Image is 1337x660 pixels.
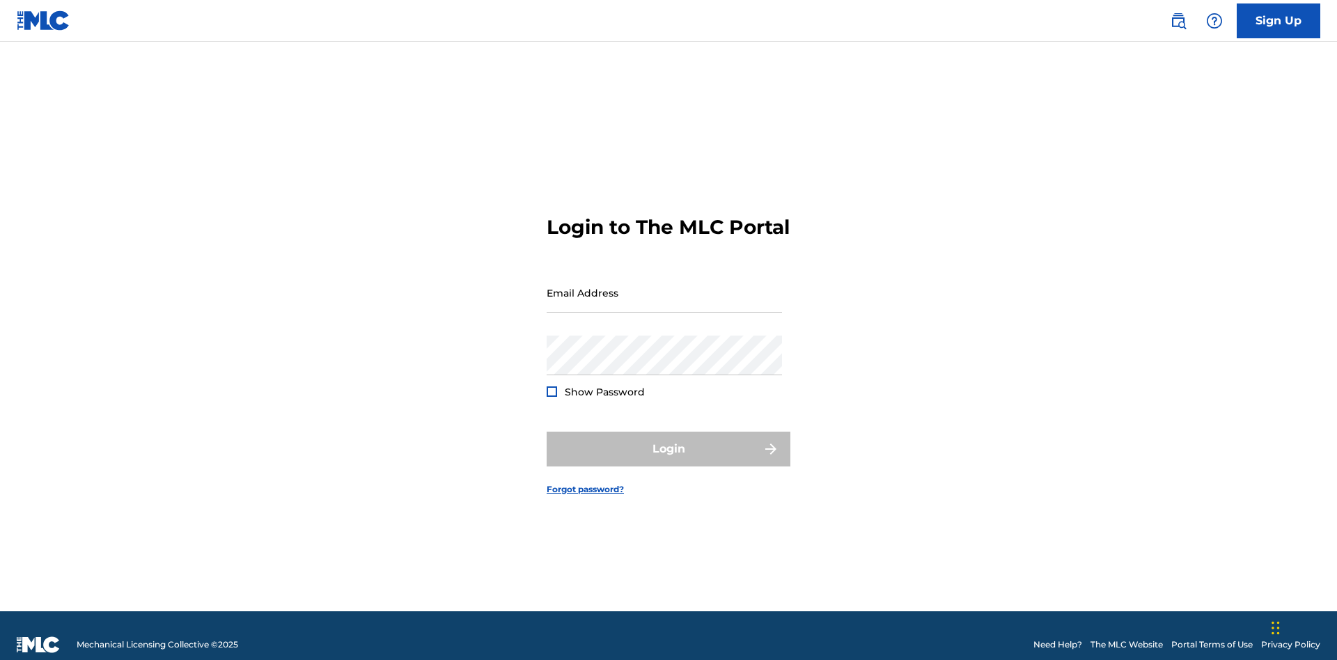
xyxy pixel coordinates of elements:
[17,636,60,653] img: logo
[1171,638,1253,651] a: Portal Terms of Use
[1090,638,1163,651] a: The MLC Website
[1164,7,1192,35] a: Public Search
[547,483,624,496] a: Forgot password?
[1033,638,1082,651] a: Need Help?
[1170,13,1187,29] img: search
[1201,7,1228,35] div: Help
[547,215,790,239] h3: Login to The MLC Portal
[1272,607,1280,649] div: Drag
[1261,638,1320,651] a: Privacy Policy
[565,386,645,398] span: Show Password
[1267,593,1337,660] iframe: Chat Widget
[1237,3,1320,38] a: Sign Up
[17,10,70,31] img: MLC Logo
[77,638,238,651] span: Mechanical Licensing Collective © 2025
[1206,13,1223,29] img: help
